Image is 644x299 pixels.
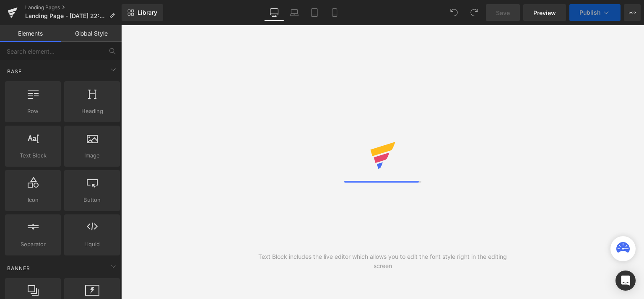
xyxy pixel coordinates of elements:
a: Global Style [61,25,122,42]
span: Button [67,196,117,204]
button: More [624,4,641,21]
a: Tablet [304,4,325,21]
button: Undo [446,4,462,21]
a: Preview [523,4,566,21]
span: Landing Page - [DATE] 22:40:04 [25,13,106,19]
span: Base [6,67,23,75]
span: Preview [533,8,556,17]
button: Publish [569,4,621,21]
a: Desktop [264,4,284,21]
span: Icon [8,196,58,204]
span: Banner [6,264,31,272]
span: Liquid [67,240,117,249]
span: Row [8,107,58,116]
a: Mobile [325,4,345,21]
div: Text Block includes the live editor which allows you to edit the font style right in the editing ... [252,252,514,271]
span: Library [138,9,157,16]
span: Publish [579,9,600,16]
a: Landing Pages [25,4,122,11]
a: Laptop [284,4,304,21]
div: Open Intercom Messenger [615,271,636,291]
span: Separator [8,240,58,249]
a: New Library [122,4,163,21]
span: Heading [67,107,117,116]
span: Image [67,151,117,160]
button: Redo [466,4,483,21]
span: Save [496,8,510,17]
span: Text Block [8,151,58,160]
